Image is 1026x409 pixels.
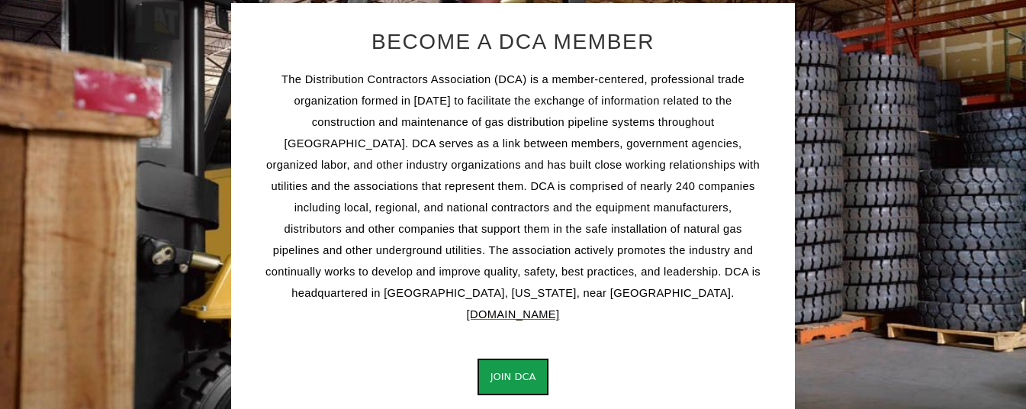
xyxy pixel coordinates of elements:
[478,359,549,395] button: Join DCA
[265,26,761,58] h2: BECOME A DCA MEMBER
[265,73,761,299] span: The Distribution Contractors Association (DCA) is a member-centered, professional trade organizat...
[490,371,536,382] span: Join DCA
[467,308,560,320] a: [DOMAIN_NAME]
